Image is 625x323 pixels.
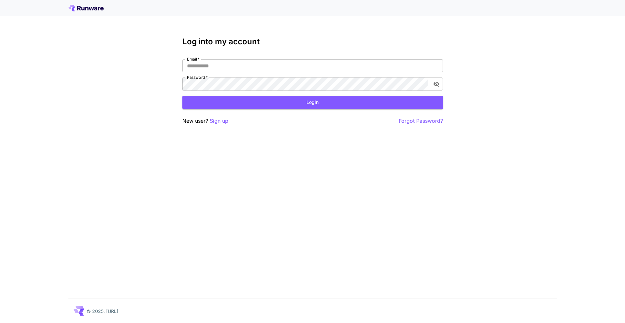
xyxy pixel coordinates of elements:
button: Forgot Password? [399,117,443,125]
label: Password [187,75,208,80]
p: New user? [182,117,228,125]
p: © 2025, [URL] [87,308,118,315]
button: Sign up [210,117,228,125]
label: Email [187,56,200,62]
h3: Log into my account [182,37,443,46]
button: Login [182,96,443,109]
button: toggle password visibility [431,78,442,90]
